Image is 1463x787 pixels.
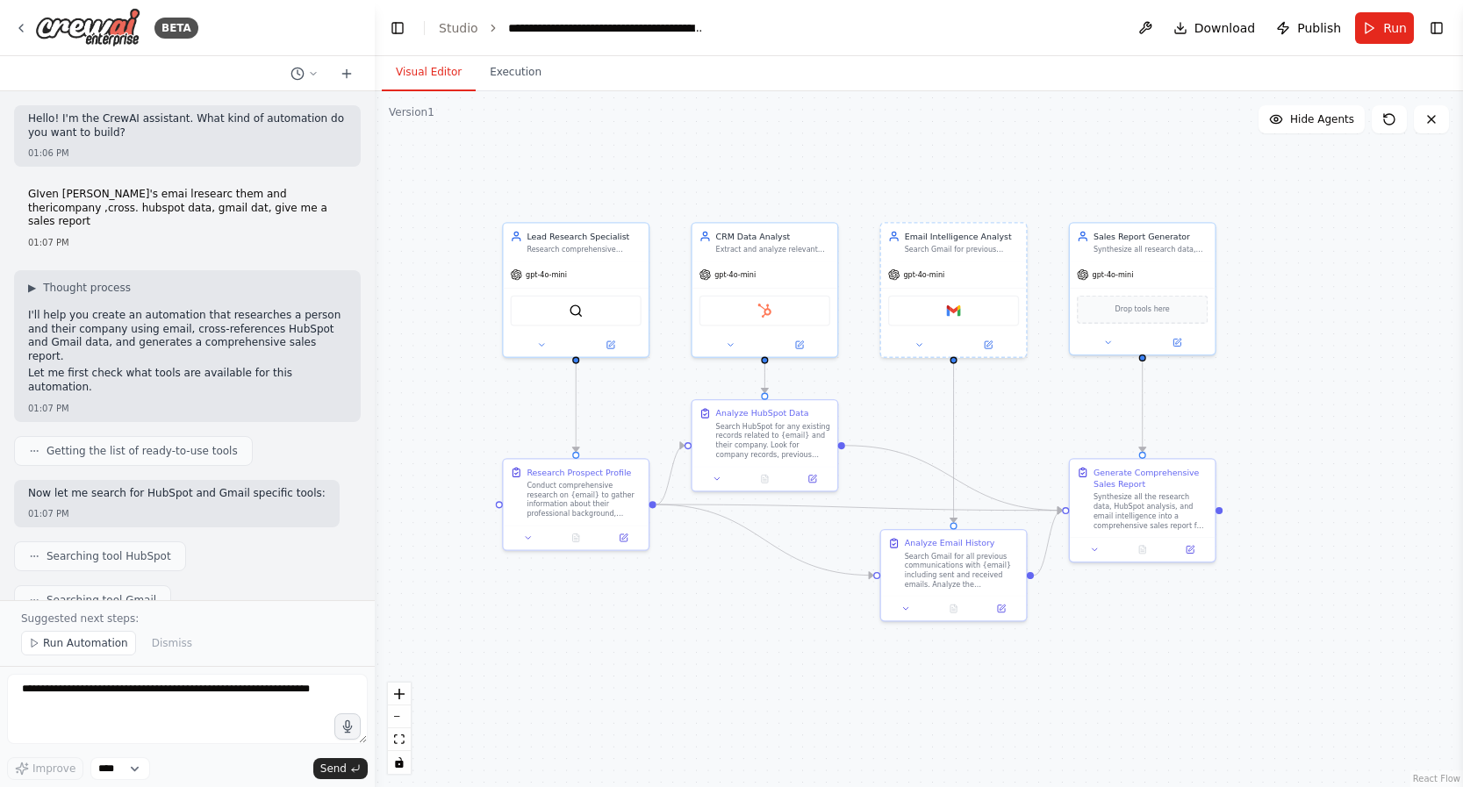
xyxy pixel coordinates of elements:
[905,537,995,548] div: Analyze Email History
[28,112,347,140] p: Hello! I'm the CrewAI assistant. What kind of automation do you want to build?
[1069,458,1216,562] div: Generate Comprehensive Sales ReportSynthesize all the research data, HubSpot analysis, and email ...
[43,281,131,295] span: Thought process
[28,281,36,295] span: ▶
[1094,231,1208,242] div: Sales Report Generator
[603,531,643,545] button: Open in side panel
[385,16,410,40] button: Hide left sidebar
[439,19,706,37] nav: breadcrumb
[527,231,641,242] div: Lead Research Specialist
[28,188,347,229] p: GIven [PERSON_NAME]'s emai lresearc them and thericompany ,cross. hubspot data, gmail dat, give m...
[716,407,809,419] div: Analyze HubSpot Data
[1170,542,1210,556] button: Open in side panel
[35,8,140,47] img: Logo
[981,602,1022,616] button: Open in side panel
[905,551,1019,589] div: Search Gmail for all previous communications with {email} including sent and received emails. Ana...
[740,472,790,486] button: No output available
[47,549,171,563] span: Searching tool HubSpot
[1355,12,1414,44] button: Run
[1094,245,1208,254] div: Synthesize all research data, CRM information, and email intelligence into a comprehensive sales ...
[1144,335,1210,349] button: Open in side panel
[946,304,960,318] img: Gmail
[388,683,411,705] button: zoom in
[527,481,641,519] div: Conduct comprehensive research on {email} to gather information about their professional backgrou...
[1424,16,1449,40] button: Show right sidebar
[143,631,201,655] button: Dismiss
[929,602,979,616] button: No output available
[28,367,347,394] p: Let me first check what tools are available for this automation.
[476,54,556,91] button: Execution
[154,18,198,39] div: BETA
[1413,774,1460,783] a: React Flow attribution
[757,304,771,318] img: HubSpot
[577,338,644,352] button: Open in side panel
[1259,105,1365,133] button: Hide Agents
[714,270,756,280] span: gpt-4o-mini
[792,472,833,486] button: Open in side panel
[320,762,347,776] span: Send
[879,529,1027,622] div: Analyze Email HistorySearch Gmail for all previous communications with {email} including sent and...
[551,531,601,545] button: No output available
[716,231,830,242] div: CRM Data Analyst
[47,593,156,607] span: Searching tool Gmail
[527,467,631,478] div: Research Prospect Profile
[845,440,1062,516] g: Edge from 14269016-d963-456e-8ddd-5462305413c2 to b183eb8f-3a27-4f47-aae4-890b19fdadf9
[43,636,128,650] span: Run Automation
[152,636,192,650] span: Dismiss
[28,309,347,363] p: I'll help you create an automation that researches a person and their company using email, cross-...
[283,63,326,84] button: Switch to previous chat
[691,222,838,358] div: CRM Data AnalystExtract and analyze relevant data from HubSpot for {email} and their company, inc...
[388,683,411,774] div: React Flow controls
[21,612,354,626] p: Suggested next steps:
[32,762,75,776] span: Improve
[656,440,685,511] g: Edge from 23a4c9f0-a1a4-4bc2-8a89-781e264044de to 14269016-d963-456e-8ddd-5462305413c2
[334,713,361,740] button: Click to speak your automation idea
[28,507,326,520] div: 01:07 PM
[439,21,478,35] a: Studio
[691,399,838,492] div: Analyze HubSpot DataSearch HubSpot for any existing records related to {email} and their company....
[656,498,1063,516] g: Edge from 23a4c9f0-a1a4-4bc2-8a89-781e264044de to b183eb8f-3a27-4f47-aae4-890b19fdadf9
[1290,112,1354,126] span: Hide Agents
[502,222,649,358] div: Lead Research SpecialistResearch comprehensive information about {email} and their company includ...
[1115,304,1170,315] span: Drop tools here
[1297,19,1341,37] span: Publish
[1094,467,1208,490] div: Generate Comprehensive Sales Report
[1117,542,1167,556] button: No output available
[716,422,830,460] div: Search HubSpot for any existing records related to {email} and their company. Look for company re...
[333,63,361,84] button: Start a new chat
[905,245,1019,254] div: Search Gmail for previous communications with {email} and analyze interaction patterns, conversat...
[389,105,434,119] div: Version 1
[28,236,347,249] div: 01:07 PM
[388,751,411,774] button: toggle interactivity
[570,364,581,452] g: Edge from e7b894a2-ebd8-4966-bfef-93d30e6b8550 to 23a4c9f0-a1a4-4bc2-8a89-781e264044de
[28,402,347,415] div: 01:07 PM
[1269,12,1348,44] button: Publish
[1093,270,1134,280] span: gpt-4o-mini
[47,444,238,458] span: Getting the list of ready-to-use tools
[879,222,1027,358] div: Email Intelligence AnalystSearch Gmail for previous communications with {email} and analyze inter...
[569,304,583,318] img: SerperDevTool
[1137,361,1148,452] g: Edge from 0a75424d-7210-4fb1-ad13-0c05cc63b224 to b183eb8f-3a27-4f47-aae4-890b19fdadf9
[948,364,959,523] g: Edge from b7b3db49-5b9e-45f1-a541-415b5641f63d to edf8c568-76f5-4bb0-906d-16a0eab4032c
[716,245,830,254] div: Extract and analyze relevant data from HubSpot for {email} and their company, including existing ...
[502,458,649,551] div: Research Prospect ProfileConduct comprehensive research on {email} to gather information about th...
[1194,19,1256,37] span: Download
[28,487,326,501] p: Now let me search for HubSpot and Gmail specific tools:
[1166,12,1263,44] button: Download
[28,281,131,295] button: ▶Thought process
[903,270,944,280] span: gpt-4o-mini
[1034,504,1062,581] g: Edge from edf8c568-76f5-4bb0-906d-16a0eab4032c to b183eb8f-3a27-4f47-aae4-890b19fdadf9
[21,631,136,655] button: Run Automation
[526,270,567,280] span: gpt-4o-mini
[766,338,833,352] button: Open in side panel
[656,498,873,581] g: Edge from 23a4c9f0-a1a4-4bc2-8a89-781e264044de to edf8c568-76f5-4bb0-906d-16a0eab4032c
[1069,222,1216,355] div: Sales Report GeneratorSynthesize all research data, CRM information, and email intelligence into ...
[28,147,347,160] div: 01:06 PM
[527,245,641,254] div: Research comprehensive information about {email} and their company including background, role, co...
[1094,492,1208,530] div: Synthesize all the research data, HubSpot analysis, and email intelligence into a comprehensive s...
[1383,19,1407,37] span: Run
[388,728,411,751] button: fit view
[7,757,83,780] button: Improve
[313,758,368,779] button: Send
[905,231,1019,242] div: Email Intelligence Analyst
[388,705,411,728] button: zoom out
